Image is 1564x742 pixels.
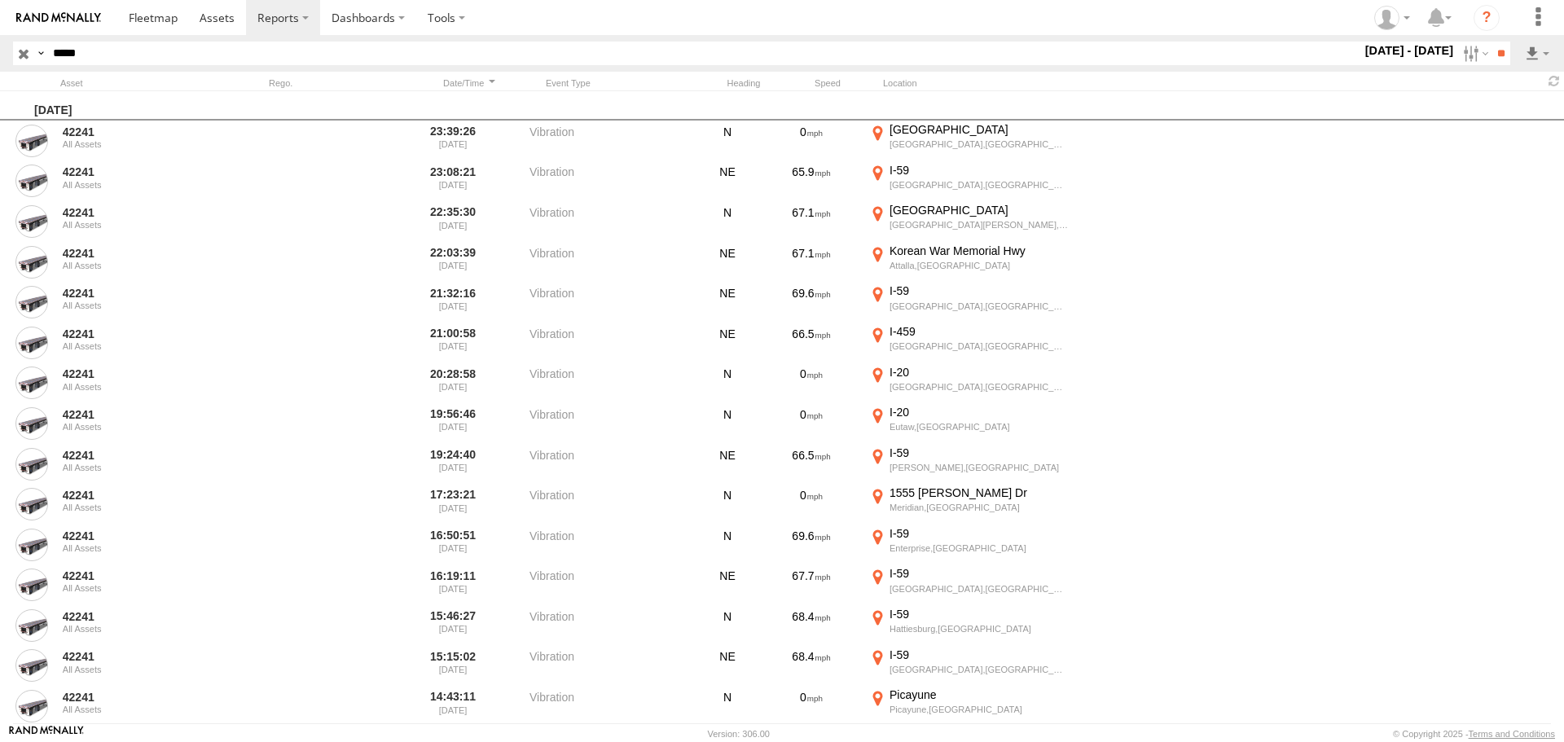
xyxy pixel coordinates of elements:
div: I-20 [890,365,1068,380]
label: 22:03:39 [DATE] [422,244,484,281]
div: NE [699,446,756,483]
label: 21:00:58 [DATE] [422,324,484,362]
div: I-59 [890,446,1068,460]
a: 42241 [63,529,221,543]
div: [GEOGRAPHIC_DATA],[GEOGRAPHIC_DATA] [890,583,1068,595]
div: NE [699,648,756,685]
label: Click to View Event Location [867,607,1070,644]
div: 0 [762,122,860,160]
label: Search Query [34,42,47,65]
a: 42241 [63,205,221,220]
div: Eutaw,[GEOGRAPHIC_DATA] [890,421,1068,432]
div: Version: 306.00 [708,729,770,739]
label: Vibration [529,648,692,685]
div: N [699,687,756,725]
div: [GEOGRAPHIC_DATA],[GEOGRAPHIC_DATA] [890,179,1068,191]
label: Click to View Event Location [867,324,1070,362]
img: rand-logo.svg [16,12,101,24]
label: Click to View Event Location [867,648,1070,685]
label: Click to View Event Location [867,163,1070,200]
div: N [699,405,756,442]
div: 0 [762,687,860,725]
div: [GEOGRAPHIC_DATA] [890,122,1068,137]
div: All Assets [63,422,221,432]
div: [GEOGRAPHIC_DATA],[GEOGRAPHIC_DATA] [890,381,1068,393]
label: Vibration [529,163,692,200]
label: Click to View Event Location [867,446,1070,483]
div: 67.1 [762,244,860,281]
div: All Assets [63,301,221,310]
label: Vibration [529,203,692,240]
div: 67.7 [762,566,860,604]
div: N [699,365,756,402]
div: Enterprise,[GEOGRAPHIC_DATA] [890,542,1068,554]
label: Click to View Event Location [867,566,1070,604]
div: All Assets [63,261,221,270]
div: All Assets [63,543,221,553]
div: [GEOGRAPHIC_DATA],[GEOGRAPHIC_DATA] [890,301,1068,312]
a: 42241 [63,649,221,664]
div: All Assets [63,180,221,190]
div: N [699,203,756,240]
div: Picayune,[GEOGRAPHIC_DATA] [890,704,1068,715]
div: 0 [762,365,860,402]
label: Vibration [529,526,692,564]
label: Click to View Event Location [867,485,1070,523]
a: 42241 [63,407,221,422]
label: Vibration [529,446,692,483]
label: Vibration [529,607,692,644]
div: All Assets [63,503,221,512]
a: 42241 [63,246,221,261]
div: 66.5 [762,324,860,362]
div: All Assets [63,705,221,714]
div: Michael Sanchez [1368,6,1416,30]
label: [DATE] - [DATE] [1362,42,1457,59]
div: I-59 [890,526,1068,541]
div: [PERSON_NAME],[GEOGRAPHIC_DATA] [890,462,1068,473]
label: Search Filter Options [1456,42,1492,65]
label: Vibration [529,566,692,604]
div: N [699,485,756,523]
label: Vibration [529,244,692,281]
div: 69.6 [762,526,860,564]
label: Vibration [529,324,692,362]
div: All Assets [63,341,221,351]
div: [GEOGRAPHIC_DATA] [890,203,1068,217]
div: NE [699,324,756,362]
label: Vibration [529,365,692,402]
label: Click to View Event Location [867,122,1070,160]
label: Click to View Event Location [867,203,1070,240]
label: 23:08:21 [DATE] [422,163,484,200]
div: 1555 [PERSON_NAME] Dr [890,485,1068,500]
div: 0 [762,485,860,523]
div: I-59 [890,648,1068,662]
div: All Assets [63,220,221,230]
label: 20:28:58 [DATE] [422,365,484,402]
div: 69.6 [762,283,860,321]
div: Hattiesburg,[GEOGRAPHIC_DATA] [890,623,1068,634]
label: Export results as... [1523,42,1551,65]
a: 42241 [63,488,221,503]
a: 42241 [63,327,221,341]
div: Attalla,[GEOGRAPHIC_DATA] [890,260,1068,271]
div: Picayune [890,687,1068,702]
div: 0 [762,405,860,442]
label: 16:50:51 [DATE] [422,526,484,564]
a: 42241 [63,448,221,463]
div: All Assets [63,624,221,634]
div: All Assets [63,665,221,674]
label: 19:56:46 [DATE] [422,405,484,442]
div: I-59 [890,566,1068,581]
div: © Copyright 2025 - [1393,729,1555,739]
div: 68.4 [762,648,860,685]
div: NE [699,283,756,321]
label: Vibration [529,687,692,725]
div: All Assets [63,583,221,593]
label: Click to View Event Location [867,526,1070,564]
div: I-59 [890,283,1068,298]
label: Click to View Event Location [867,283,1070,321]
a: 42241 [63,286,221,301]
a: 42241 [63,367,221,381]
label: Click to View Event Location [867,244,1070,281]
div: All Assets [63,463,221,472]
